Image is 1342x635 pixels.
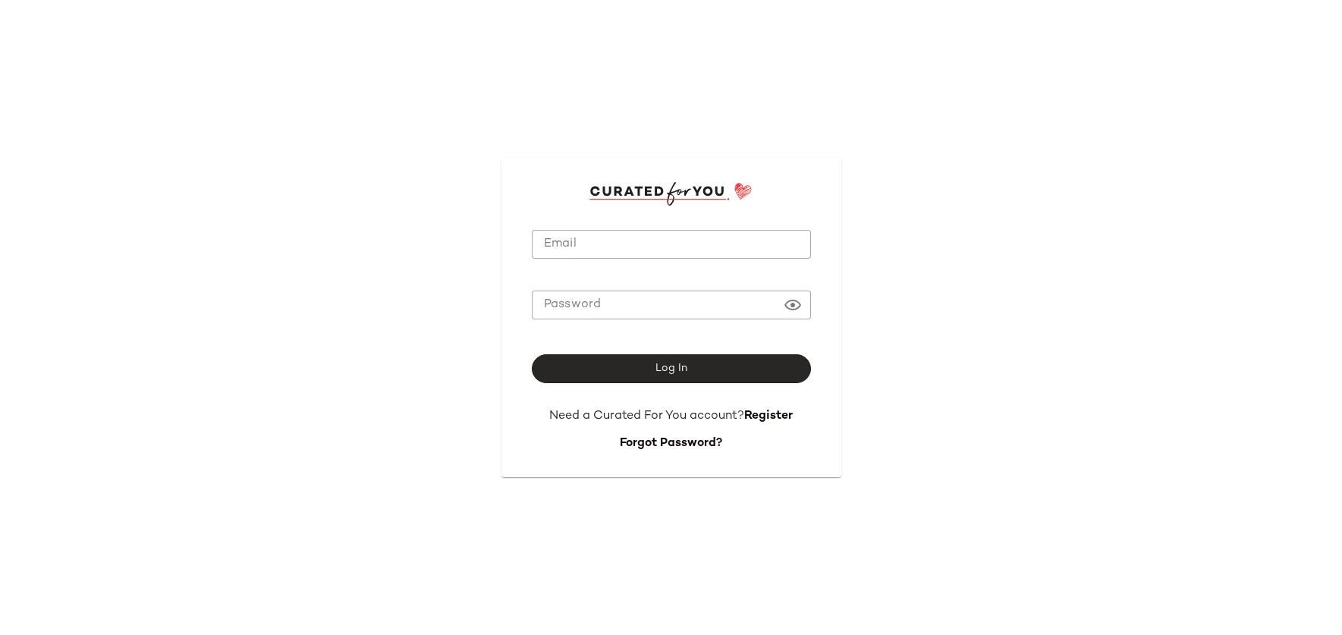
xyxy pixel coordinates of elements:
[532,354,811,383] button: Log In
[744,410,793,423] a: Register
[655,363,687,375] span: Log In
[589,182,753,205] img: cfy_login_logo.DGdB1djN.svg
[620,437,722,450] a: Forgot Password?
[549,410,744,423] span: Need a Curated For You account?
